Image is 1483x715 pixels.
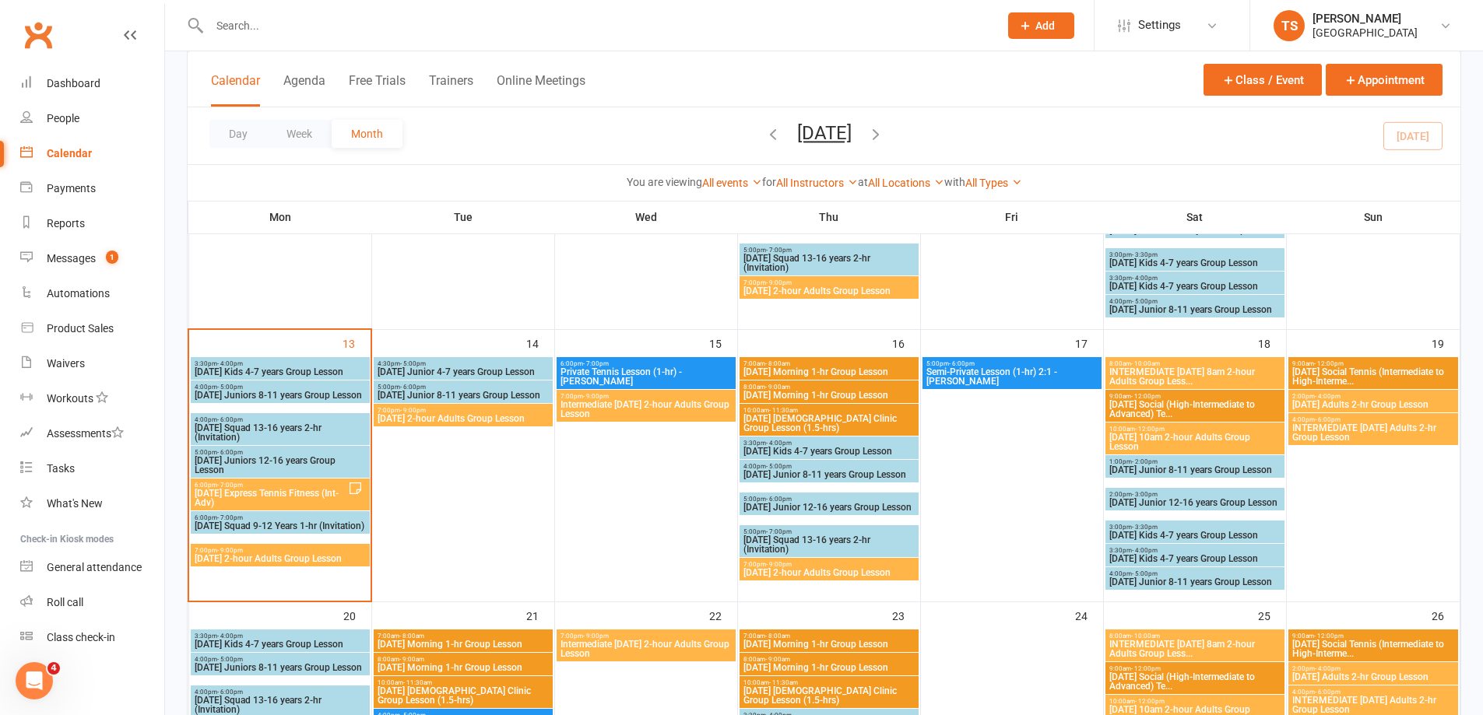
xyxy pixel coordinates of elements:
[944,176,965,188] strong: with
[743,640,915,649] span: [DATE] Morning 1-hr Group Lesson
[217,514,243,521] span: - 7:00pm
[400,360,426,367] span: - 5:00pm
[1109,547,1281,554] span: 3:30pm
[1109,531,1281,540] span: [DATE] Kids 4-7 years Group Lesson
[47,561,142,573] div: General attendance
[20,136,164,171] a: Calendar
[1109,393,1281,400] span: 9:00am
[283,73,325,107] button: Agenda
[194,456,367,475] span: [DATE] Juniors 12-16 years Group Lesson
[1132,547,1158,554] span: - 4:00pm
[560,367,733,386] span: Private Tennis Lesson (1-hr) - [PERSON_NAME]
[194,360,367,367] span: 3:30pm
[377,679,550,686] span: 10:00am
[20,486,164,521] a: What's New
[217,482,243,489] span: - 7:00pm
[1315,689,1341,696] span: - 6:00pm
[377,367,550,377] span: [DATE] Junior 4-7 years Group Lesson
[1291,672,1456,682] span: [DATE] Adults 2-hr Group Lesson
[1109,433,1281,451] span: [DATE] 10am 2-hour Adults Group Lesson
[766,463,792,470] span: - 5:00pm
[1135,426,1165,433] span: - 12:00pm
[765,656,790,663] span: - 9:00am
[560,640,733,658] span: Intermediate [DATE] 2-hour Adults Group Lesson
[743,247,915,254] span: 5:00pm
[1109,633,1281,640] span: 8:00am
[743,391,915,400] span: [DATE] Morning 1-hr Group Lesson
[1075,330,1103,356] div: 17
[560,400,733,419] span: Intermediate [DATE] 2-hour Adults Group Lesson
[47,462,75,475] div: Tasks
[1109,305,1281,314] span: [DATE] Junior 8-11 years Group Lesson
[377,391,550,400] span: [DATE] Junior 8-11 years Group Lesson
[20,416,164,451] a: Assessments
[765,633,790,640] span: - 8:00am
[377,360,550,367] span: 4:30pm
[1109,226,1281,235] span: [DATE] Junior 12-16 years Group Lesson
[20,241,164,276] a: Messages 1
[743,440,915,447] span: 3:30pm
[211,73,260,107] button: Calendar
[1291,393,1456,400] span: 2:00pm
[743,463,915,470] span: 4:00pm
[1035,19,1055,32] span: Add
[1258,330,1286,356] div: 18
[497,73,585,107] button: Online Meetings
[194,554,367,563] span: [DATE] 2-hour Adults Group Lesson
[765,384,790,391] span: - 9:00am
[47,217,85,230] div: Reports
[217,416,243,423] span: - 6:00pm
[1313,12,1418,26] div: [PERSON_NAME]
[343,330,371,356] div: 13
[926,367,1098,386] span: Semi-Private Lesson (1-hr) 2:1 - [PERSON_NAME]
[949,360,975,367] span: - 6:00pm
[20,276,164,311] a: Automations
[399,656,424,663] span: - 9:00am
[1314,360,1344,367] span: - 12:00pm
[743,286,915,296] span: [DATE] 2-hour Adults Group Lesson
[702,177,762,189] a: All events
[267,120,332,148] button: Week
[47,392,93,405] div: Workouts
[47,287,110,300] div: Automations
[1432,330,1460,356] div: 19
[20,311,164,346] a: Product Sales
[1326,64,1443,96] button: Appointment
[560,360,733,367] span: 6:00pm
[1109,298,1281,305] span: 4:00pm
[371,201,554,233] th: Tue
[1131,633,1160,640] span: - 10:00am
[1109,498,1281,507] span: [DATE] Junior 12-16 years Group Lesson
[47,497,103,510] div: What's New
[1132,275,1158,282] span: - 4:00pm
[1291,423,1456,442] span: INTERMEDIATE [DATE] Adults 2-hr Group Lesson
[1109,524,1281,531] span: 3:00pm
[769,407,798,414] span: - 11:30am
[583,360,609,367] span: - 7:00pm
[1109,360,1281,367] span: 8:00am
[1132,524,1158,531] span: - 3:30pm
[743,679,915,686] span: 10:00am
[766,561,792,568] span: - 9:00pm
[429,73,473,107] button: Trainers
[743,384,915,391] span: 8:00am
[377,384,550,391] span: 5:00pm
[765,360,790,367] span: - 8:00am
[1109,282,1281,291] span: [DATE] Kids 4-7 years Group Lesson
[194,663,367,672] span: [DATE] Juniors 8-11 years Group Lesson
[526,330,554,356] div: 14
[106,251,118,264] span: 1
[1291,689,1456,696] span: 4:00pm
[627,176,702,188] strong: You are viewing
[194,391,367,400] span: [DATE] Juniors 8-11 years Group Lesson
[1131,360,1160,367] span: - 10:00am
[1291,400,1456,409] span: [DATE] Adults 2-hr Group Lesson
[194,514,367,521] span: 6:00pm
[20,101,164,136] a: People
[47,77,100,89] div: Dashboard
[766,528,792,535] span: - 7:00pm
[766,440,792,447] span: - 4:00pm
[1291,416,1456,423] span: 4:00pm
[1132,458,1158,465] span: - 2:00pm
[1315,416,1341,423] span: - 6:00pm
